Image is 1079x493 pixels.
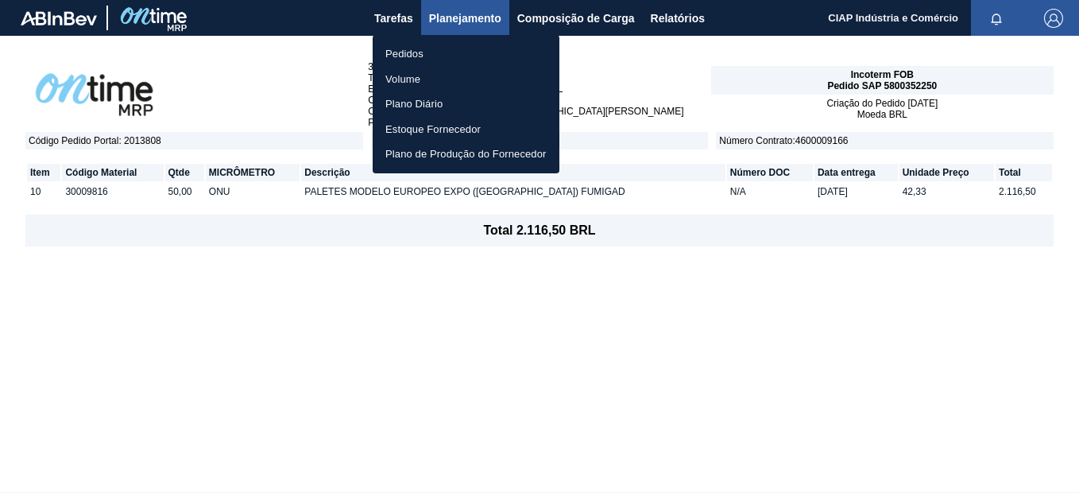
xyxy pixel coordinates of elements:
[373,117,559,142] a: Estoque Fornecedor
[373,67,559,92] a: Volume
[373,41,559,67] a: Pedidos
[373,142,559,167] a: Plano de Produção do Fornecedor
[373,91,559,117] a: Plano Diário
